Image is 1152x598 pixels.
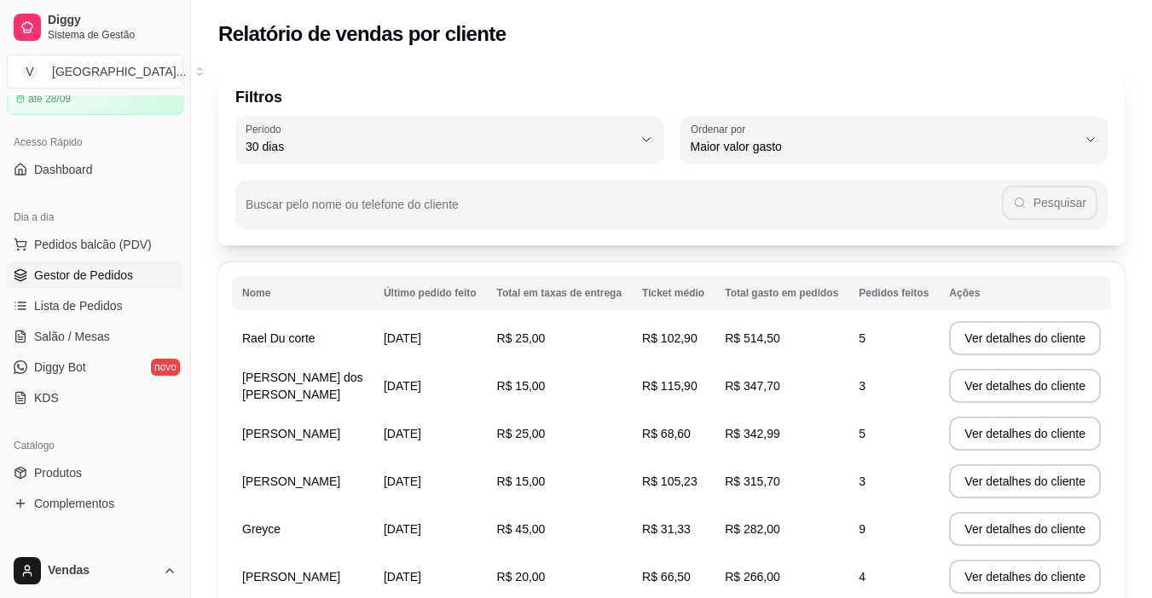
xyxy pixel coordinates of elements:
button: Select a team [7,55,183,89]
span: [DATE] [384,570,421,584]
span: Greyce [242,522,281,536]
span: R$ 282,00 [725,522,780,536]
span: R$ 68,60 [642,427,691,440]
span: 30 dias [246,138,633,155]
div: Dia a dia [7,204,183,231]
button: Ver detalhes do cliente [949,464,1101,498]
span: Dashboard [34,161,93,178]
h2: Relatório de vendas por cliente [218,20,507,48]
span: [PERSON_NAME] [242,427,340,440]
span: Pedidos balcão (PDV) [34,236,152,253]
button: Ver detalhes do cliente [949,560,1101,594]
span: R$ 115,90 [642,379,698,393]
button: Ordenar porMaior valor gasto [680,116,1109,164]
a: Complementos [7,490,183,517]
a: KDS [7,384,183,411]
p: Filtros [235,85,1108,109]
span: R$ 31,33 [642,522,691,536]
span: Maior valor gasto [691,138,1078,155]
span: Rael Du corte [242,331,315,345]
span: 4 [859,570,865,584]
span: R$ 15,00 [497,379,546,393]
span: 3 [859,474,865,488]
span: V [21,63,38,80]
button: Pedidos balcão (PDV) [7,231,183,258]
a: DiggySistema de Gestão [7,7,183,48]
article: até 28/09 [28,92,71,106]
span: Vendas [48,563,156,578]
span: [DATE] [384,379,421,393]
div: Acesso Rápido [7,129,183,156]
button: Ver detalhes do cliente [949,369,1101,403]
span: R$ 315,70 [725,474,780,488]
button: Ver detalhes do cliente [949,417,1101,451]
th: Nome [232,276,373,310]
span: [DATE] [384,474,421,488]
span: Salão / Mesas [34,328,110,345]
label: Período [246,122,287,136]
span: Diggy [48,13,177,28]
span: R$ 342,99 [725,427,780,440]
span: KDS [34,389,59,406]
span: R$ 25,00 [497,427,546,440]
span: R$ 66,50 [642,570,691,584]
a: Gestor de Pedidos [7,262,183,289]
span: Complementos [34,495,114,512]
span: [DATE] [384,331,421,345]
button: Ver detalhes do cliente [949,321,1101,355]
div: [GEOGRAPHIC_DATA] ... [52,63,186,80]
span: [DATE] [384,522,421,536]
input: Buscar pelo nome ou telefone do cliente [246,203,1002,220]
span: [DATE] [384,427,421,440]
span: 3 [859,379,865,393]
span: R$ 25,00 [497,331,546,345]
span: [PERSON_NAME] [242,474,340,488]
span: R$ 15,00 [497,474,546,488]
span: R$ 102,90 [642,331,698,345]
button: Período30 dias [235,116,663,164]
a: Diggy Botnovo [7,354,183,381]
span: 5 [859,331,865,345]
button: Ver detalhes do cliente [949,512,1101,546]
span: R$ 514,50 [725,331,780,345]
th: Total gasto em pedidos [715,276,848,310]
span: R$ 347,70 [725,379,780,393]
label: Ordenar por [691,122,751,136]
a: Lista de Pedidos [7,292,183,319]
th: Total em taxas de entrega [487,276,633,310]
span: Diggy Bot [34,359,86,376]
span: R$ 266,00 [725,570,780,584]
span: R$ 105,23 [642,474,698,488]
span: [PERSON_NAME] [242,570,340,584]
a: Produtos [7,459,183,486]
th: Ações [939,276,1111,310]
span: [PERSON_NAME] dos [PERSON_NAME] [242,371,363,401]
span: R$ 45,00 [497,522,546,536]
button: Vendas [7,550,183,591]
span: Lista de Pedidos [34,297,123,314]
span: Gestor de Pedidos [34,267,133,284]
div: Catálogo [7,432,183,459]
span: R$ 20,00 [497,570,546,584]
th: Pedidos feitos [848,276,939,310]
a: Salão / Mesas [7,323,183,350]
a: Dashboard [7,156,183,183]
span: 9 [859,522,865,536]
th: Ticket médio [632,276,715,310]
span: 5 [859,427,865,440]
th: Último pedido feito [373,276,487,310]
span: Sistema de Gestão [48,28,177,42]
span: Produtos [34,464,82,481]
